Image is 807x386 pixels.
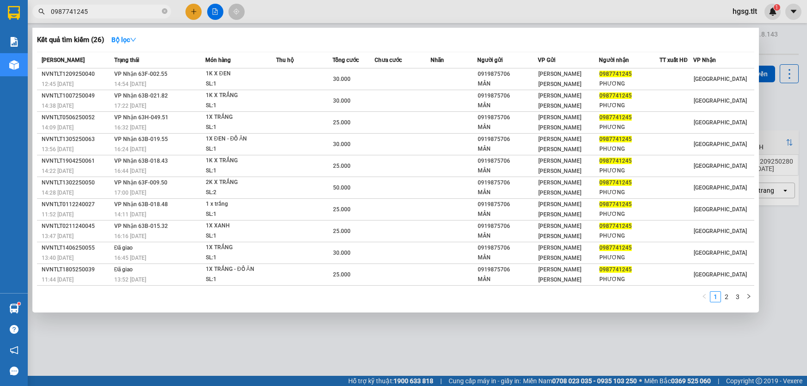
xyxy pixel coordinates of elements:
div: 1X TRẮNG [206,112,275,123]
img: logo-vxr [8,6,20,20]
span: close-circle [162,8,167,14]
div: PHƯƠNG [599,144,659,154]
span: [PERSON_NAME] [PERSON_NAME] [538,179,581,196]
div: NVNTLT0506250052 [42,113,111,123]
span: VP Nhận 63B-018.48 [114,201,168,208]
span: 25.000 [333,271,351,278]
div: 2K X TRẮNG [206,178,275,188]
span: VP Nhận 63B-019.55 [114,136,168,142]
div: NVNTLT1904250061 [42,156,111,166]
div: SL: 1 [206,166,275,176]
div: SL: 1 [206,275,275,285]
span: notification [10,346,18,355]
span: Người nhận [599,57,629,63]
span: [GEOGRAPHIC_DATA] [694,119,747,126]
div: SL: 1 [206,101,275,111]
div: MÂN [478,253,537,263]
div: SL: 1 [206,123,275,133]
div: 1X TRẮNG - ĐỒ ĂN [206,264,275,275]
li: Next Page [743,291,754,302]
div: SL: 1 [206,209,275,220]
div: NVNTLT0112240027 [42,200,111,209]
span: Thu hộ [276,57,294,63]
span: 14:28 [DATE] [42,190,74,196]
div: SL: 2 [206,188,275,198]
span: [PERSON_NAME] [PERSON_NAME] [538,223,581,239]
span: VP Nhận 63B-021.82 [114,92,168,99]
span: search [38,8,45,15]
span: [GEOGRAPHIC_DATA] [694,206,747,213]
div: SL: 1 [206,231,275,241]
div: 0919875706 [478,156,537,166]
div: MÂN [478,166,537,176]
button: right [743,291,754,302]
div: NVNTLT1305250063 [42,135,111,144]
span: VP Nhận 63B-018.43 [114,158,168,164]
span: [PERSON_NAME] [PERSON_NAME] [538,114,581,131]
li: Previous Page [699,291,710,302]
li: 2 [721,291,732,302]
span: 11:44 [DATE] [42,276,74,283]
span: 14:38 [DATE] [42,103,74,109]
div: PHƯƠNG [599,188,659,197]
span: [GEOGRAPHIC_DATA] [694,228,747,234]
li: 1 [710,291,721,302]
span: 16:45 [DATE] [114,255,146,261]
span: TT xuất HĐ [659,57,688,63]
span: left [702,294,707,299]
span: 14:22 [DATE] [42,168,74,174]
div: 0919875706 [478,135,537,144]
span: 13:52 [DATE] [114,276,146,283]
span: Tổng cước [333,57,359,63]
h3: Kết quả tìm kiếm ( 26 ) [37,35,104,45]
span: 0987741245 [599,223,632,229]
div: NVNTLT1007250049 [42,91,111,101]
div: PHƯƠNG [599,123,659,132]
span: 0987741245 [599,114,632,121]
span: Trạng thái [114,57,139,63]
div: PHƯƠNG [599,209,659,219]
div: SL: 1 [206,144,275,154]
div: PHƯƠNG [599,166,659,176]
span: VP Gửi [538,57,555,63]
div: MÂN [478,101,537,110]
span: 16:32 [DATE] [114,124,146,131]
strong: Bộ lọc [111,36,136,43]
div: NVNTLT1209250040 [42,69,111,79]
span: question-circle [10,325,18,334]
span: [PERSON_NAME] [PERSON_NAME] [538,71,581,87]
div: MÂN [478,123,537,132]
img: warehouse-icon [9,304,19,313]
span: [PERSON_NAME] [42,57,85,63]
span: Món hàng [205,57,231,63]
span: close-circle [162,7,167,16]
span: 11:52 [DATE] [42,211,74,218]
sup: 1 [18,302,20,305]
span: down [130,37,136,43]
div: PHƯƠNG [599,275,659,284]
span: 30.000 [333,98,351,104]
div: 0919875706 [478,200,537,209]
div: SL: 1 [206,79,275,89]
div: 0919875706 [478,243,537,253]
span: 16:44 [DATE] [114,168,146,174]
span: 0987741245 [599,92,632,99]
div: 1K X TRẮNG [206,156,275,166]
span: [GEOGRAPHIC_DATA] [694,271,747,278]
span: 0987741245 [599,201,632,208]
span: [GEOGRAPHIC_DATA] [694,250,747,256]
span: 14:11 [DATE] [114,211,146,218]
span: [PERSON_NAME] [PERSON_NAME] [538,245,581,261]
div: 0919875706 [478,178,537,188]
span: VP Nhận [693,57,716,63]
span: 14:54 [DATE] [114,81,146,87]
span: 25.000 [333,206,351,213]
div: 1K X ĐEN [206,69,275,79]
div: 1X TRẮNG [206,243,275,253]
a: 3 [733,292,743,302]
span: [GEOGRAPHIC_DATA] [694,163,747,169]
div: MÂN [478,275,537,284]
div: 0919875706 [478,69,537,79]
span: [PERSON_NAME] [PERSON_NAME] [538,136,581,153]
span: VP Nhận 63B-015.32 [114,223,168,229]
